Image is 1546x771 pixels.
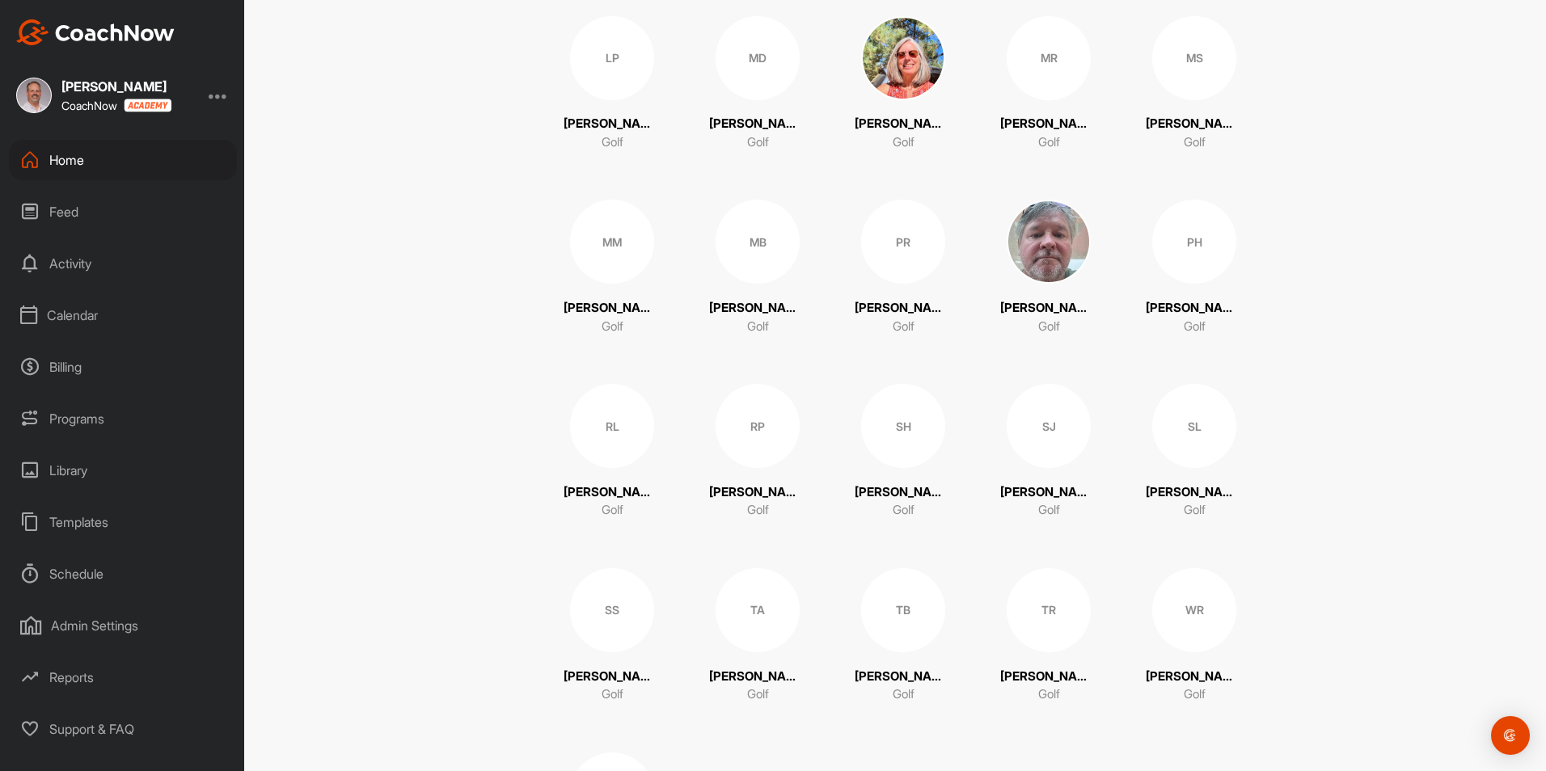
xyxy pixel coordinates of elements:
[570,200,654,284] div: MM
[747,685,769,704] p: Golf
[1000,115,1097,133] p: [PERSON_NAME]
[1007,384,1091,468] div: SJ
[9,657,237,697] div: Reports
[1146,384,1243,520] a: SL[PERSON_NAME]Golf
[709,200,806,335] a: MB[PERSON_NAME]Golf
[602,685,623,704] p: Golf
[564,200,661,335] a: MM[PERSON_NAME]Golf
[1146,668,1243,686] p: [PERSON_NAME]
[61,80,171,93] div: [PERSON_NAME]
[1000,299,1097,318] p: [PERSON_NAME]
[602,501,623,520] p: Golf
[602,318,623,336] p: Golf
[570,568,654,652] div: SS
[855,115,952,133] p: [PERSON_NAME]
[1184,685,1206,704] p: Golf
[1007,16,1091,100] div: MR
[1007,568,1091,652] div: TR
[855,299,952,318] p: [PERSON_NAME]
[716,568,800,652] div: TA
[61,99,171,112] div: CoachNow
[564,299,661,318] p: [PERSON_NAME]
[855,568,952,704] a: TB[PERSON_NAME]Golf
[9,605,237,646] div: Admin Settings
[570,384,654,468] div: RL
[1184,133,1206,152] p: Golf
[855,384,952,520] a: SH[PERSON_NAME]Golf
[9,243,237,284] div: Activity
[893,318,915,336] p: Golf
[564,568,661,704] a: SS[PERSON_NAME]Golf
[1146,115,1243,133] p: [PERSON_NAME]
[1146,568,1243,704] a: WR[PERSON_NAME]Golf
[564,384,661,520] a: RL[PERSON_NAME]Golf
[1146,483,1243,502] p: [PERSON_NAME]
[16,78,52,113] img: square_ce22456783593448e0f0ae71e0fe726c.jpg
[861,16,945,100] img: square_665321933114e4365f5bd29d6025d597.jpg
[9,502,237,542] div: Templates
[893,501,915,520] p: Golf
[861,200,945,284] div: PR
[564,115,661,133] p: [PERSON_NAME]
[9,295,237,335] div: Calendar
[716,200,800,284] div: MB
[9,192,237,232] div: Feed
[1038,133,1060,152] p: Golf
[709,16,806,152] a: MD[PERSON_NAME]Golf
[709,668,806,686] p: [PERSON_NAME]
[1038,318,1060,336] p: Golf
[1184,501,1206,520] p: Golf
[1146,16,1243,152] a: MS[PERSON_NAME]Golf
[893,685,915,704] p: Golf
[1000,200,1097,335] a: [PERSON_NAME]Golf
[602,133,623,152] p: Golf
[16,19,175,45] img: CoachNow
[747,133,769,152] p: Golf
[1000,668,1097,686] p: [PERSON_NAME]
[709,384,806,520] a: RP[PERSON_NAME]Golf
[1152,16,1236,100] div: MS
[564,16,661,152] a: LP[PERSON_NAME]Golf
[1000,483,1097,502] p: [PERSON_NAME]
[1007,200,1091,284] img: square_e94530adbb17f4108548b81e327c34bb.jpg
[1146,299,1243,318] p: [PERSON_NAME]
[893,133,915,152] p: Golf
[709,299,806,318] p: [PERSON_NAME]
[9,709,237,749] div: Support & FAQ
[1000,384,1097,520] a: SJ[PERSON_NAME]Golf
[709,115,806,133] p: [PERSON_NAME]
[1152,568,1236,652] div: WR
[855,483,952,502] p: [PERSON_NAME]
[716,16,800,100] div: MD
[9,450,237,491] div: Library
[564,483,661,502] p: [PERSON_NAME]
[1152,200,1236,284] div: PH
[716,384,800,468] div: RP
[9,140,237,180] div: Home
[9,347,237,387] div: Billing
[855,16,952,152] a: [PERSON_NAME]Golf
[709,483,806,502] p: [PERSON_NAME]
[1491,716,1530,755] div: Open Intercom Messenger
[1152,384,1236,468] div: SL
[855,668,952,686] p: [PERSON_NAME]
[855,200,952,335] a: PR[PERSON_NAME]Golf
[1038,501,1060,520] p: Golf
[747,318,769,336] p: Golf
[747,501,769,520] p: Golf
[861,568,945,652] div: TB
[1184,318,1206,336] p: Golf
[9,554,237,594] div: Schedule
[709,568,806,704] a: TA[PERSON_NAME]Golf
[124,99,171,112] img: CoachNow acadmey
[570,16,654,100] div: LP
[1146,200,1243,335] a: PH[PERSON_NAME]Golf
[1000,568,1097,704] a: TR[PERSON_NAME]Golf
[1038,685,1060,704] p: Golf
[9,398,237,439] div: Programs
[1000,16,1097,152] a: MR[PERSON_NAME]Golf
[861,384,945,468] div: SH
[564,668,661,686] p: [PERSON_NAME]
